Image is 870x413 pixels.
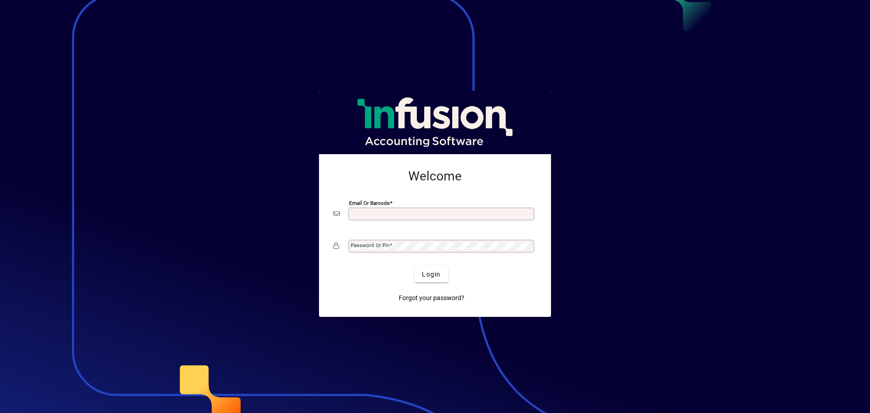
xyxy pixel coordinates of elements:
[349,200,390,206] mat-label: Email or Barcode
[333,169,536,184] h2: Welcome
[415,266,448,282] button: Login
[395,290,468,306] a: Forgot your password?
[399,293,464,303] span: Forgot your password?
[351,242,390,248] mat-label: Password or Pin
[422,270,440,279] span: Login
